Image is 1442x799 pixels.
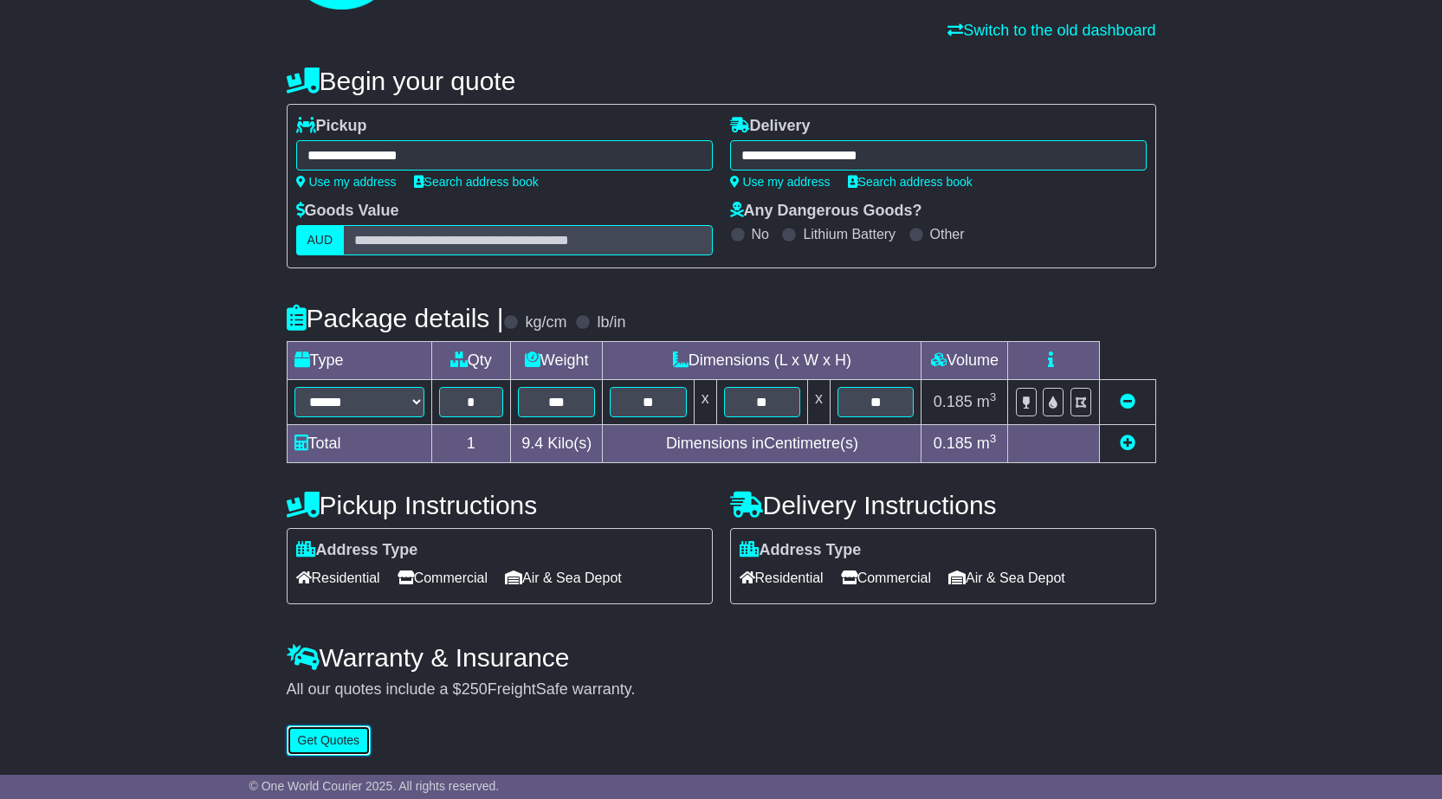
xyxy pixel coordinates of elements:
[287,643,1156,672] h4: Warranty & Insurance
[921,342,1008,380] td: Volume
[462,680,488,698] span: 250
[398,564,488,591] span: Commercial
[740,564,824,591] span: Residential
[694,380,716,425] td: x
[934,435,973,452] span: 0.185
[977,435,997,452] span: m
[414,175,539,189] a: Search address book
[296,175,397,189] a: Use my address
[296,225,345,255] label: AUD
[296,564,380,591] span: Residential
[803,226,896,242] label: Lithium Battery
[287,725,372,756] button: Get Quotes
[752,226,769,242] label: No
[511,425,603,463] td: Kilo(s)
[287,425,431,463] td: Total
[808,380,831,425] td: x
[990,390,997,403] sup: 3
[431,425,511,463] td: 1
[947,22,1155,39] a: Switch to the old dashboard
[730,117,811,136] label: Delivery
[296,117,367,136] label: Pickup
[511,342,603,380] td: Weight
[505,564,622,591] span: Air & Sea Depot
[249,779,500,793] span: © One World Courier 2025. All rights reserved.
[977,393,997,410] span: m
[730,491,1156,519] h4: Delivery Instructions
[934,393,973,410] span: 0.185
[296,541,418,560] label: Address Type
[287,67,1156,95] h4: Begin your quote
[1120,435,1135,452] a: Add new item
[525,313,566,332] label: kg/cm
[296,202,399,221] label: Goods Value
[287,304,504,332] h4: Package details |
[287,491,713,519] h4: Pickup Instructions
[740,541,862,560] label: Address Type
[1120,393,1135,410] a: Remove this item
[930,226,965,242] label: Other
[287,342,431,380] td: Type
[603,425,921,463] td: Dimensions in Centimetre(s)
[603,342,921,380] td: Dimensions (L x W x H)
[990,432,997,445] sup: 3
[521,435,543,452] span: 9.4
[948,564,1065,591] span: Air & Sea Depot
[730,202,922,221] label: Any Dangerous Goods?
[841,564,931,591] span: Commercial
[848,175,973,189] a: Search address book
[287,680,1156,699] div: All our quotes include a $ FreightSafe warranty.
[431,342,511,380] td: Qty
[597,313,625,332] label: lb/in
[730,175,831,189] a: Use my address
